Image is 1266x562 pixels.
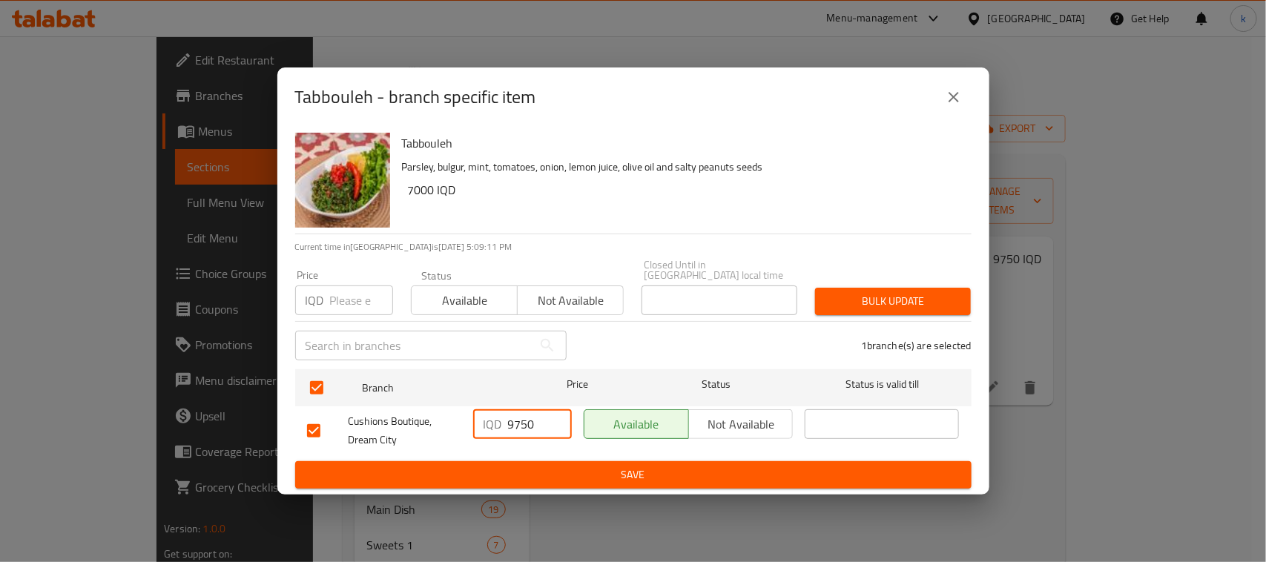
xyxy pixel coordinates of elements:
[418,290,512,311] span: Available
[805,375,959,394] span: Status is valid till
[936,79,972,115] button: close
[402,133,960,153] h6: Tabbouleh
[295,331,533,360] input: Search in branches
[508,409,572,439] input: Please enter price
[295,461,972,489] button: Save
[306,291,324,309] p: IQD
[584,409,689,439] button: Available
[695,414,788,435] span: Not available
[815,288,971,315] button: Bulk update
[330,285,393,315] input: Please enter price
[524,290,618,311] span: Not available
[639,375,793,394] span: Status
[688,409,794,439] button: Not available
[362,379,516,397] span: Branch
[590,414,683,435] span: Available
[861,338,972,353] p: 1 branche(s) are selected
[408,179,960,200] h6: 7000 IQD
[402,158,960,176] p: Parsley, bulgur, mint, tomatoes, onion, lemon juice, olive oil and salty peanuts seeds
[307,466,960,484] span: Save
[295,85,536,109] h2: Tabbouleh - branch specific item
[827,292,959,311] span: Bulk update
[349,412,461,449] span: Cushions Boutique, Dream City
[484,415,502,433] p: IQD
[295,133,390,228] img: Tabbouleh
[411,285,518,315] button: Available
[517,285,624,315] button: Not available
[528,375,627,394] span: Price
[295,240,972,254] p: Current time in [GEOGRAPHIC_DATA] is [DATE] 5:09:11 PM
